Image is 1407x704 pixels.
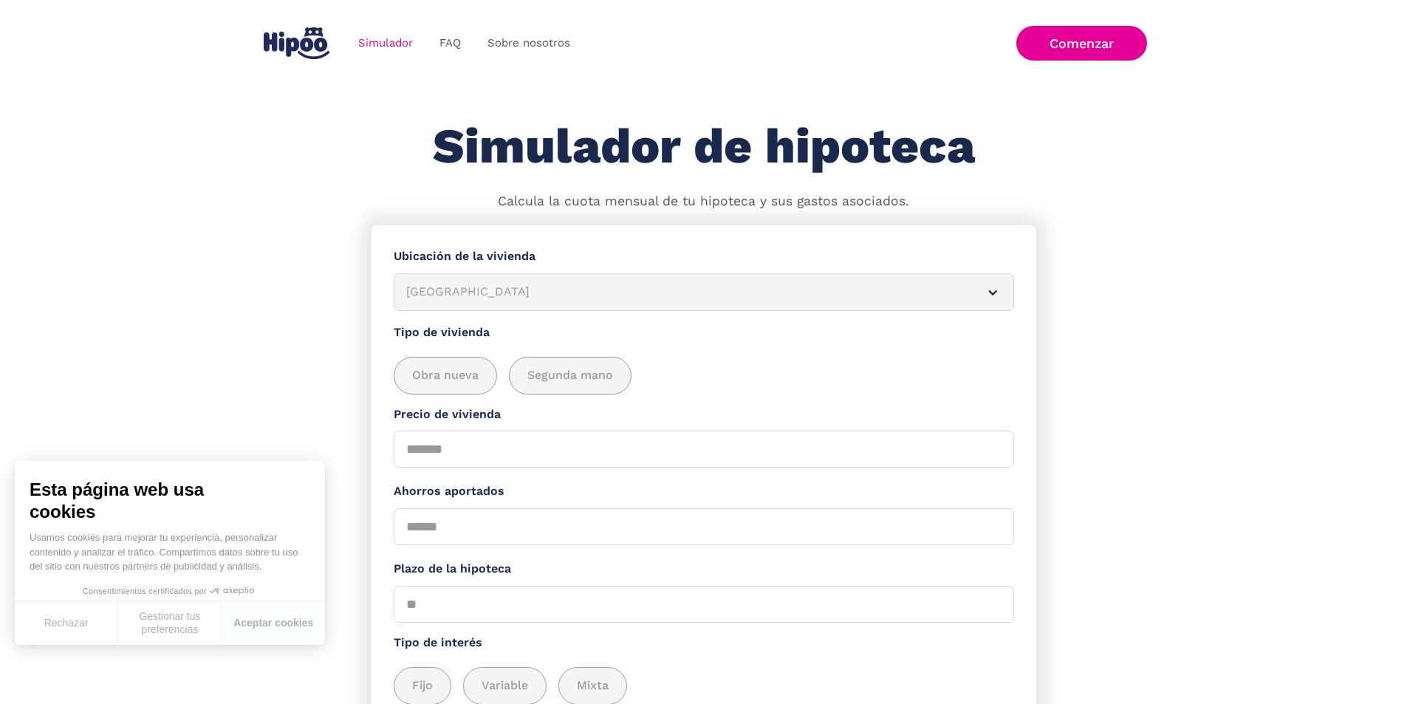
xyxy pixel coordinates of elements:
span: Segunda mano [527,366,613,385]
span: Fijo [412,677,433,695]
label: Tipo de interés [394,634,1014,652]
a: home [261,21,333,65]
div: add_description_here [394,357,1014,394]
label: Ahorros aportados [394,482,1014,501]
label: Ubicación de la vivienda [394,247,1014,266]
span: Obra nueva [412,366,479,385]
label: Tipo de vivienda [394,324,1014,342]
label: Plazo de la hipoteca [394,560,1014,578]
a: FAQ [426,29,474,58]
a: Comenzar [1016,26,1147,61]
h1: Simulador de hipoteca [433,120,975,174]
span: Variable [482,677,528,695]
div: [GEOGRAPHIC_DATA] [406,283,966,301]
p: Calcula la cuota mensual de tu hipoteca y sus gastos asociados. [498,192,909,211]
article: [GEOGRAPHIC_DATA] [394,273,1014,311]
span: Mixta [577,677,609,695]
a: Simulador [345,29,426,58]
a: Sobre nosotros [474,29,583,58]
label: Precio de vivienda [394,406,1014,424]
